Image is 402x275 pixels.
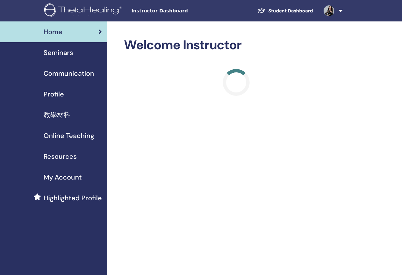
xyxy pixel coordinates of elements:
[124,38,348,53] h2: Welcome Instructor
[44,131,94,141] span: Online Teaching
[44,193,102,203] span: Highlighted Profile
[44,68,94,78] span: Communication
[44,48,73,58] span: Seminars
[44,27,62,37] span: Home
[252,5,318,17] a: Student Dashboard
[44,151,77,161] span: Resources
[44,3,124,18] img: logo.png
[258,8,266,13] img: graduation-cap-white.svg
[324,5,334,16] img: default.jpg
[44,172,82,182] span: My Account
[131,7,232,14] span: Instructor Dashboard
[44,110,70,120] span: 教學材料
[44,89,64,99] span: Profile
